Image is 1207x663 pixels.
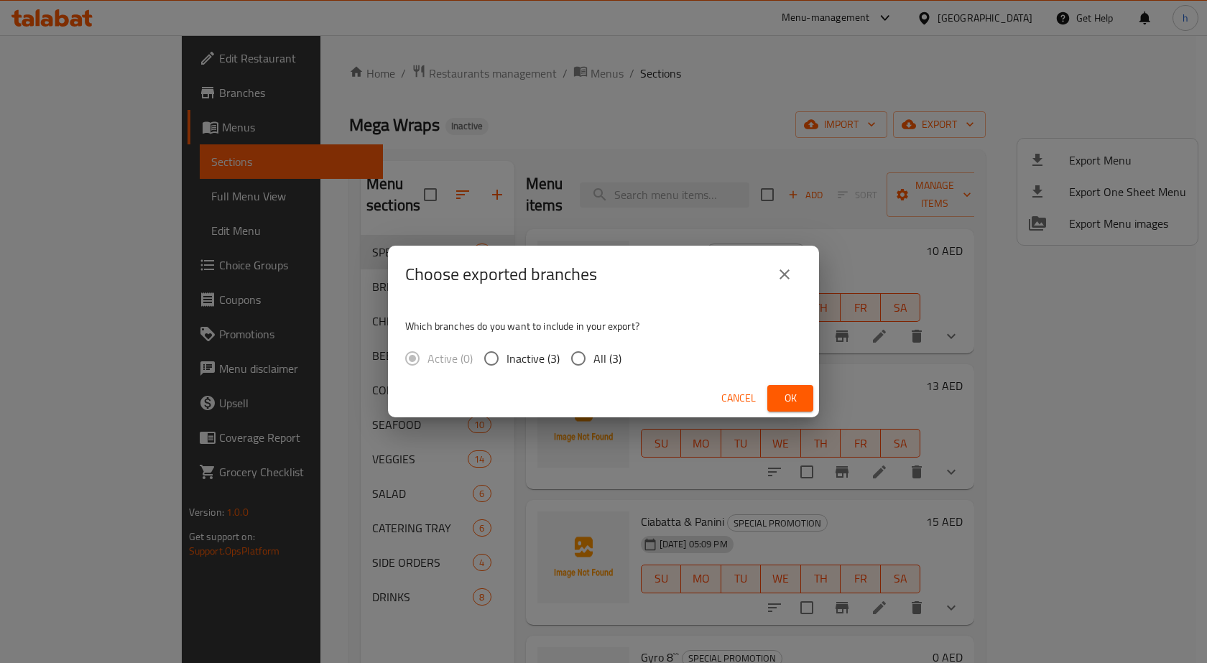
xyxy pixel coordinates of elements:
[767,385,813,412] button: Ok
[427,350,473,367] span: Active (0)
[721,389,756,407] span: Cancel
[716,385,762,412] button: Cancel
[507,350,560,367] span: Inactive (3)
[593,350,621,367] span: All (3)
[405,319,802,333] p: Which branches do you want to include in your export?
[779,389,802,407] span: Ok
[767,257,802,292] button: close
[405,263,597,286] h2: Choose exported branches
